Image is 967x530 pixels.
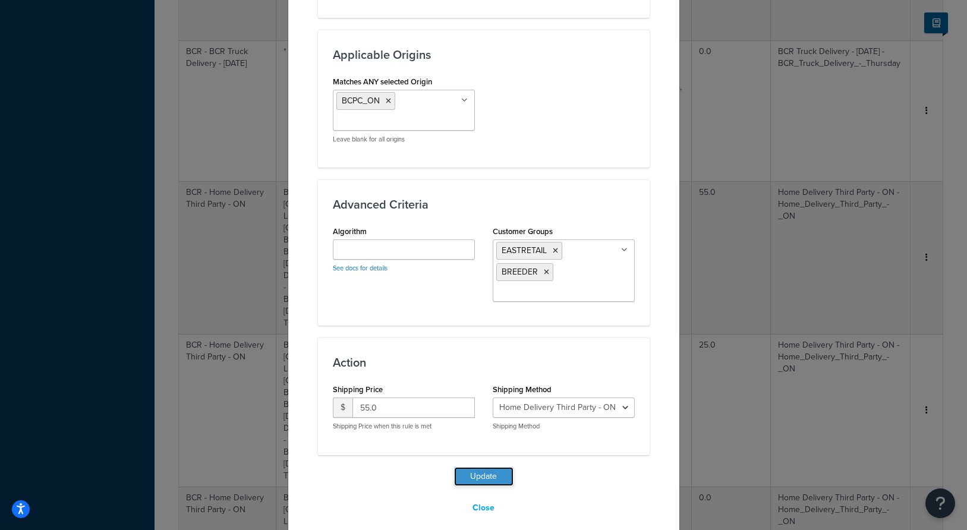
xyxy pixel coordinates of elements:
p: Shipping Price when this rule is met [333,422,475,431]
label: Algorithm [333,227,367,236]
h3: Action [333,356,635,369]
button: Close [465,498,502,518]
h3: Applicable Origins [333,48,635,61]
span: BREEDER [502,266,538,278]
label: Customer Groups [493,227,553,236]
a: See docs for details [333,263,388,273]
span: BCPC_ON [342,94,380,107]
span: $ [333,398,352,418]
label: Matches ANY selected Origin [333,77,432,86]
p: Shipping Method [493,422,635,431]
button: Update [454,467,514,486]
h3: Advanced Criteria [333,198,635,211]
label: Shipping Method [493,385,552,394]
span: EASTRETAIL [502,244,547,257]
p: Leave blank for all origins [333,135,475,144]
label: Shipping Price [333,385,383,394]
